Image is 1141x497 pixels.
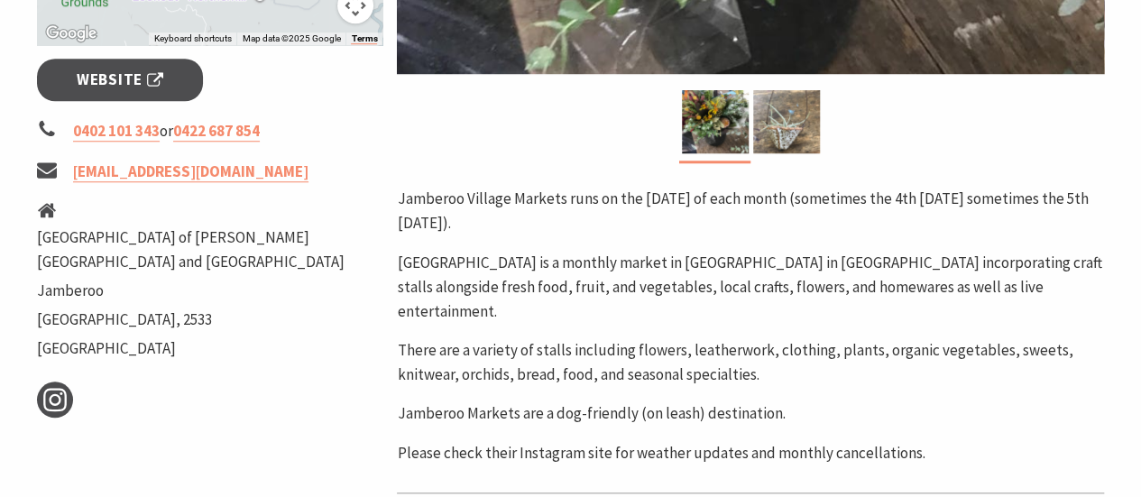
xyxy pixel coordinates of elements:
[77,68,163,92] span: Website
[351,33,377,44] a: Terms (opens in new tab)
[41,22,101,45] img: Google
[37,279,383,303] li: Jamberoo
[397,187,1104,235] p: Jamberoo Village Markets runs on the [DATE] of each month (sometimes the 4th [DATE] sometimes the...
[397,251,1104,325] p: [GEOGRAPHIC_DATA] is a monthly market in [GEOGRAPHIC_DATA] in [GEOGRAPHIC_DATA] incorporating cra...
[37,225,383,274] li: [GEOGRAPHIC_DATA] of [PERSON_NAME][GEOGRAPHIC_DATA] and [GEOGRAPHIC_DATA]
[37,308,383,332] li: [GEOGRAPHIC_DATA], 2533
[37,59,204,101] a: Website
[37,336,383,361] li: [GEOGRAPHIC_DATA]
[753,90,820,153] img: local ceramics
[397,401,1104,426] p: Jamberoo Markets are a dog-friendly (on leash) destination.
[73,121,160,142] a: 0402 101 343
[73,161,308,182] a: [EMAIL_ADDRESS][DOMAIN_NAME]
[173,121,260,142] a: 0422 687 854
[397,441,1104,465] p: Please check their Instagram site for weather updates and monthly cancellations.
[153,32,231,45] button: Keyboard shortcuts
[397,338,1104,387] p: There are a variety of stalls including flowers, leatherwork, clothing, plants, organic vegetable...
[242,33,340,43] span: Map data ©2025 Google
[37,119,383,143] li: or
[41,22,101,45] a: Click to see this area on Google Maps
[682,90,749,153] img: Native bunches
